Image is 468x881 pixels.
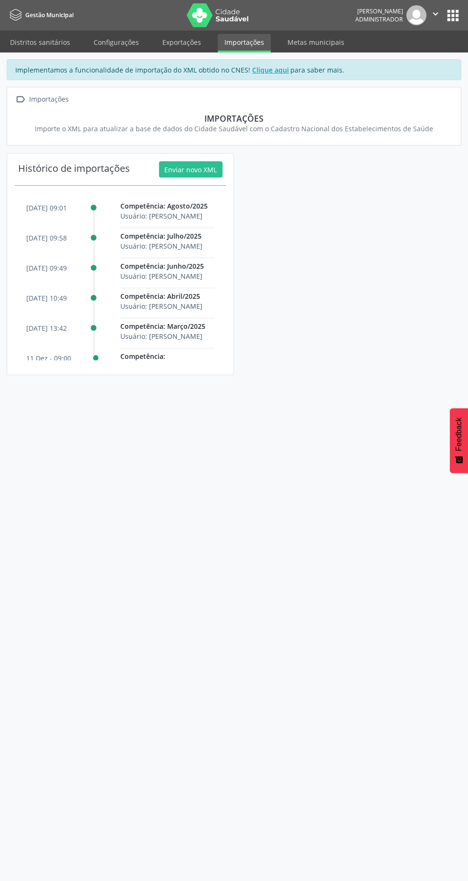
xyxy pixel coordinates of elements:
[120,231,214,241] p: Competência: Julho/2025
[120,321,214,331] p: Competência: Março/2025
[159,161,223,178] button: Enviar novo XML
[18,161,130,178] div: Histórico de importações
[455,418,463,451] span: Feedback
[26,293,67,303] p: [DATE] 10:49
[156,34,208,51] a: Exportações
[26,353,71,363] p: 11 dez - 09:00
[355,15,403,23] span: Administrador
[7,7,74,23] a: Gestão Municipal
[252,65,289,74] u: Clique aqui
[3,34,77,51] a: Distritos sanitários
[120,332,202,341] span: Usuário: [PERSON_NAME]
[355,7,403,15] div: [PERSON_NAME]
[14,93,71,106] a:  Importações
[120,272,202,281] span: Usuário: [PERSON_NAME]
[120,302,202,311] span: Usuário: [PERSON_NAME]
[120,241,202,251] span: Usuário: [PERSON_NAME]
[120,201,214,211] p: Competência: Agosto/2025
[14,93,28,106] i: 
[120,351,214,371] p: Competência: Dezembro/2024
[406,5,426,25] img: img
[120,211,202,220] span: Usuário: [PERSON_NAME]
[25,11,74,19] span: Gestão Municipal
[21,113,447,124] div: Importações
[426,5,445,25] button: 
[251,65,291,75] a: Clique aqui
[450,408,468,473] button: Feedback - Mostrar pesquisa
[28,93,71,106] div: Importações
[7,59,461,80] div: Implementamos a funcionalidade de importação do XML obtido no CNES! para saber mais.
[87,34,146,51] a: Configurações
[26,323,67,333] p: [DATE] 13:42
[445,7,461,24] button: apps
[21,124,447,134] div: Importe o XML para atualizar a base de dados do Cidade Saudável com o Cadastro Nacional dos Estab...
[281,34,351,51] a: Metas municipais
[120,261,214,271] p: Competência: Junho/2025
[120,291,214,301] p: Competência: Abril/2025
[430,9,441,19] i: 
[218,34,271,52] a: Importações
[26,203,67,213] p: [DATE] 09:01
[26,263,67,273] p: [DATE] 09:49
[26,233,67,243] p: [DATE] 09:58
